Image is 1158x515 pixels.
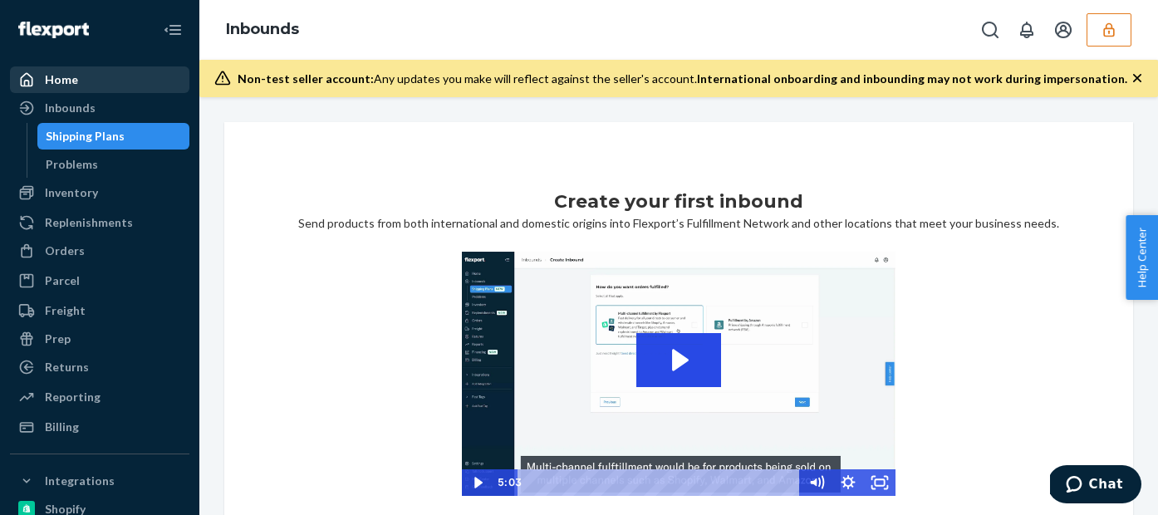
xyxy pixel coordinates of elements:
[1010,13,1043,47] button: Open notifications
[18,22,89,38] img: Flexport logo
[45,389,101,405] div: Reporting
[10,326,189,352] a: Prep
[1126,215,1158,300] button: Help Center
[10,267,189,294] a: Parcel
[45,100,96,116] div: Inbounds
[10,414,189,440] a: Billing
[554,189,803,215] h1: Create your first inbound
[1047,13,1080,47] button: Open account menu
[864,469,895,496] button: Fullscreen
[45,419,79,435] div: Billing
[462,252,895,496] img: Video Thumbnail
[45,71,78,88] div: Home
[10,238,189,264] a: Orders
[45,272,80,289] div: Parcel
[37,151,190,178] a: Problems
[45,331,71,347] div: Prep
[10,66,189,93] a: Home
[529,469,792,496] div: Playbar
[10,297,189,324] a: Freight
[462,469,493,496] button: Play Video
[45,184,98,201] div: Inventory
[801,469,832,496] button: Mute
[636,333,721,387] button: Play Video: 2023-09-11_Flexport_Inbounds_HighRes
[46,128,125,145] div: Shipping Plans
[45,359,89,375] div: Returns
[45,473,115,489] div: Integrations
[45,243,85,259] div: Orders
[832,469,864,496] button: Show settings menu
[974,13,1007,47] button: Open Search Box
[46,156,98,173] div: Problems
[238,71,1127,87] div: Any updates you make will reflect against the seller's account.
[226,20,299,38] a: Inbounds
[10,468,189,494] button: Integrations
[697,71,1127,86] span: International onboarding and inbounding may not work during impersonation.
[1050,465,1141,507] iframe: Opens a widget where you can chat to one of our agents
[238,71,374,86] span: Non-test seller account:
[10,354,189,380] a: Returns
[10,179,189,206] a: Inventory
[45,214,133,231] div: Replenishments
[213,6,312,54] ol: breadcrumbs
[37,123,190,150] a: Shipping Plans
[10,384,189,410] a: Reporting
[10,95,189,121] a: Inbounds
[10,209,189,236] a: Replenishments
[45,302,86,319] div: Freight
[156,13,189,47] button: Close Navigation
